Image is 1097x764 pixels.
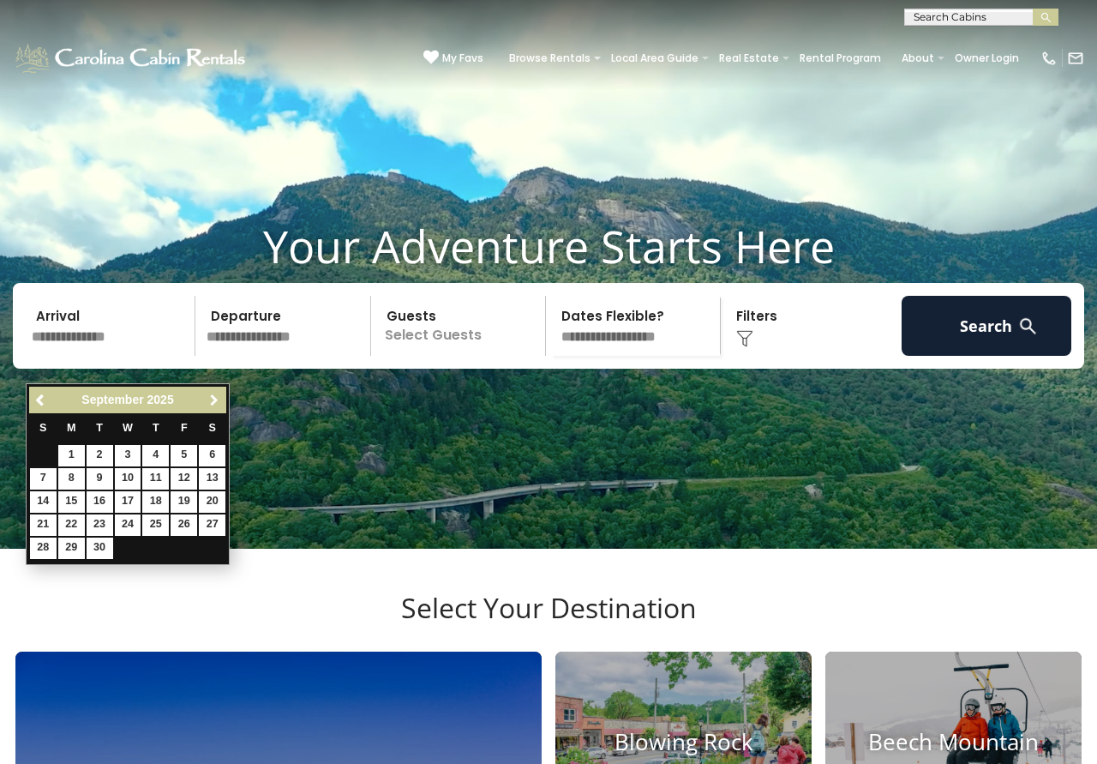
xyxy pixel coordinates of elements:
span: 2025 [147,393,174,406]
a: 17 [115,491,141,513]
a: 3 [115,445,141,466]
a: 13 [199,468,225,490]
img: phone-regular-white.png [1040,50,1058,67]
a: 28 [30,538,57,559]
a: My Favs [423,50,483,67]
a: 15 [58,491,85,513]
a: 19 [171,491,197,513]
a: 6 [199,445,225,466]
a: 20 [199,491,225,513]
img: White-1-1-2.png [13,41,250,75]
p: Select Guests [376,296,545,356]
a: 22 [58,514,85,536]
span: My Favs [442,51,483,66]
img: filter--v1.png [736,330,753,347]
a: 16 [87,491,113,513]
span: September [81,393,143,406]
h4: Beech Mountain [825,730,1082,756]
h1: Your Adventure Starts Here [13,220,1084,273]
a: 5 [171,445,197,466]
h3: Select Your Destination [13,592,1084,652]
button: Search [902,296,1071,356]
a: 25 [142,514,169,536]
img: mail-regular-white.png [1067,50,1084,67]
h4: Blowing Rock [555,730,812,756]
span: Tuesday [96,422,103,434]
a: 18 [142,491,169,513]
a: Next [203,389,225,411]
a: 10 [115,468,141,490]
span: Monday [67,422,76,434]
a: 11 [142,468,169,490]
span: Friday [181,422,188,434]
a: Browse Rentals [501,46,599,70]
a: 2 [87,445,113,466]
a: 14 [30,491,57,513]
a: Real Estate [710,46,788,70]
a: 29 [58,538,85,559]
a: 26 [171,514,197,536]
a: 4 [142,445,169,466]
span: Saturday [209,422,216,434]
a: 21 [30,514,57,536]
a: 27 [199,514,225,536]
a: 7 [30,468,57,490]
a: 9 [87,468,113,490]
a: Rental Program [791,46,890,70]
a: 30 [87,538,113,559]
a: 24 [115,514,141,536]
a: Owner Login [946,46,1028,70]
span: Thursday [153,422,159,434]
a: 12 [171,468,197,490]
a: Local Area Guide [602,46,707,70]
img: search-regular-white.png [1017,316,1039,337]
span: Sunday [39,422,46,434]
a: 23 [87,514,113,536]
a: 8 [58,468,85,490]
span: Wednesday [123,422,133,434]
span: Next [207,394,221,407]
span: Previous [34,394,48,407]
a: About [893,46,943,70]
a: Previous [31,389,52,411]
a: 1 [58,445,85,466]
